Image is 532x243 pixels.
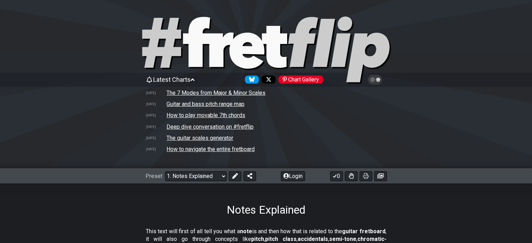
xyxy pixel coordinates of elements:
[281,171,305,181] button: Login
[243,171,256,181] button: Share Preset
[146,173,162,179] span: Preset
[276,76,323,84] a: #fretflip at Pinterest
[259,76,276,84] a: Follow #fretflip at X
[146,100,166,108] td: [DATE]
[146,145,166,153] td: [DATE]
[227,203,305,216] h1: Notes Explained
[146,123,166,130] td: [DATE]
[329,236,356,242] strong: semi-tone
[146,112,166,119] td: [DATE]
[166,123,254,130] td: Deep dive conversation on #fretflip
[242,76,259,84] a: Follow #fretflip at Bluesky
[146,132,387,143] tr: How to create scale and chord charts
[146,87,387,99] tr: How to alter one or two notes in the Major and Minor scales to play the 7 Modes
[146,99,387,110] tr: A chart showing pitch ranges for different string configurations and tunings
[229,171,241,181] button: Edit Preset
[345,171,357,181] button: Toggle Dexterity for all fretkits
[166,134,234,142] td: The guitar scales generator
[146,121,387,132] tr: Deep dive conversation on #fretflip by Google NotebookLM
[146,89,166,97] td: [DATE]
[360,171,372,181] button: Print
[146,110,387,121] tr: How to play movable 7th chords on guitar
[298,236,328,242] strong: accidentals
[146,143,387,155] tr: Note patterns to navigate the entire fretboard
[342,228,385,235] strong: guitar fretboard
[165,171,227,181] select: Preset
[146,134,166,142] td: [DATE]
[166,100,245,108] td: Guitar and bass pitch range map
[251,236,264,242] strong: pitch
[166,145,255,153] td: How to navigate the entire fretboard
[166,112,246,119] td: How to play movable 7th chords
[240,228,252,235] strong: note
[374,171,387,181] button: Create image
[330,171,343,181] button: 0
[153,76,191,83] span: Latest Charts
[166,89,266,97] td: The 7 Modes from Major & Minor Scales
[278,76,323,84] div: Chart Gallery
[371,77,379,83] span: Toggle light / dark theme
[265,236,297,242] strong: pitch class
